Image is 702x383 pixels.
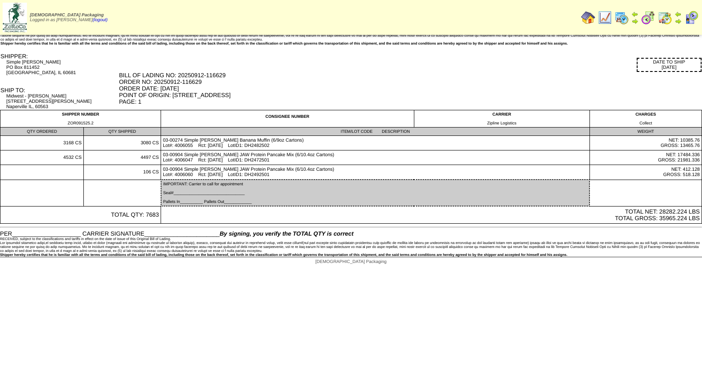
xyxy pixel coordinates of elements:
td: CARRIER [414,110,589,128]
td: CHARGES [589,110,702,128]
div: Simple [PERSON_NAME] PO Box 811452 [GEOGRAPHIC_DATA], IL 60681 [6,60,118,75]
td: NET: 10385.76 GROSS: 13465.76 [589,136,702,150]
img: calendarcustomer.gif [684,11,698,25]
div: Shipper hereby certifies that he is familiar with all the terms and conditions of the said bill o... [0,41,702,45]
span: By signing, you verify the TOTAL QTY is correct [220,230,353,237]
img: arrowright.gif [675,18,682,25]
td: 03-00274 Simple [PERSON_NAME] Banana Muffin (6/9oz Cartons) Lot#: 4006055 Rct: [DATE] LotID1: DH2... [161,136,590,150]
td: SHIPPER NUMBER [0,110,161,128]
img: calendarprod.gif [615,11,629,25]
span: [DEMOGRAPHIC_DATA] Packaging [315,259,387,264]
td: TOTAL QTY: 7683 [0,206,161,224]
div: Collect [592,121,700,125]
td: 03-00904 Simple [PERSON_NAME] JAW Protein Pancake Mix (6/10.4oz Cartons) Lot#: 4006060 Rct: [DATE... [161,165,590,180]
td: 4497 CS [84,150,161,165]
td: NET: 412.128 GROSS: 518.128 [589,165,702,180]
span: [DEMOGRAPHIC_DATA] Packaging [30,13,104,18]
td: ITEM/LOT CODE DESCRIPTION [161,128,590,136]
div: BILL OF LADING NO: 20250912-116629 ORDER NO: 20250912-116629 ORDER DATE: [DATE] POINT OF ORIGIN: ... [119,72,702,105]
div: SHIPPER: [0,53,118,60]
div: Midwest - [PERSON_NAME] [STREET_ADDRESS][PERSON_NAME] Naperville IL, 60563 [6,94,118,109]
td: 4532 CS [0,150,84,165]
div: SHIP TO: [0,87,118,94]
td: 03-00904 Simple [PERSON_NAME] JAW Protein Pancake Mix (6/10.4oz Cartons) Lot#: 4006047 Rct: [DATE... [161,150,590,165]
img: arrowright.gif [631,18,638,25]
span: Logged in as [PERSON_NAME] [30,13,108,23]
td: WEIGHT [589,128,702,136]
td: TOTAL NET: 28282.224 LBS TOTAL GROSS: 35965.224 LBS [161,206,702,224]
img: home.gif [581,11,595,25]
img: calendarblend.gif [641,11,655,25]
img: calendarinout.gif [658,11,672,25]
td: CONSIGNEE NUMBER [161,110,414,128]
img: line_graph.gif [598,11,612,25]
img: arrowleft.gif [631,11,638,18]
a: (logout) [93,18,108,23]
img: arrowleft.gif [675,11,682,18]
td: 106 CS [84,165,161,180]
td: 3080 CS [84,136,161,150]
img: zoroco-logo-small.webp [3,3,27,32]
div: DATE TO SHIP [DATE] [637,58,702,72]
td: QTY ORDERED [0,128,84,136]
div: Zipline Logistics [416,121,588,125]
td: QTY SHIPPED [84,128,161,136]
td: NET: 17484.336 GROSS: 21981.336 [589,150,702,165]
td: 3168 CS [0,136,84,150]
td: IMPORTANT: Carrier to call for appointment Seal#_______________________________ Pallets In_______... [161,180,590,206]
div: ZOR091525.2 [2,121,159,125]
